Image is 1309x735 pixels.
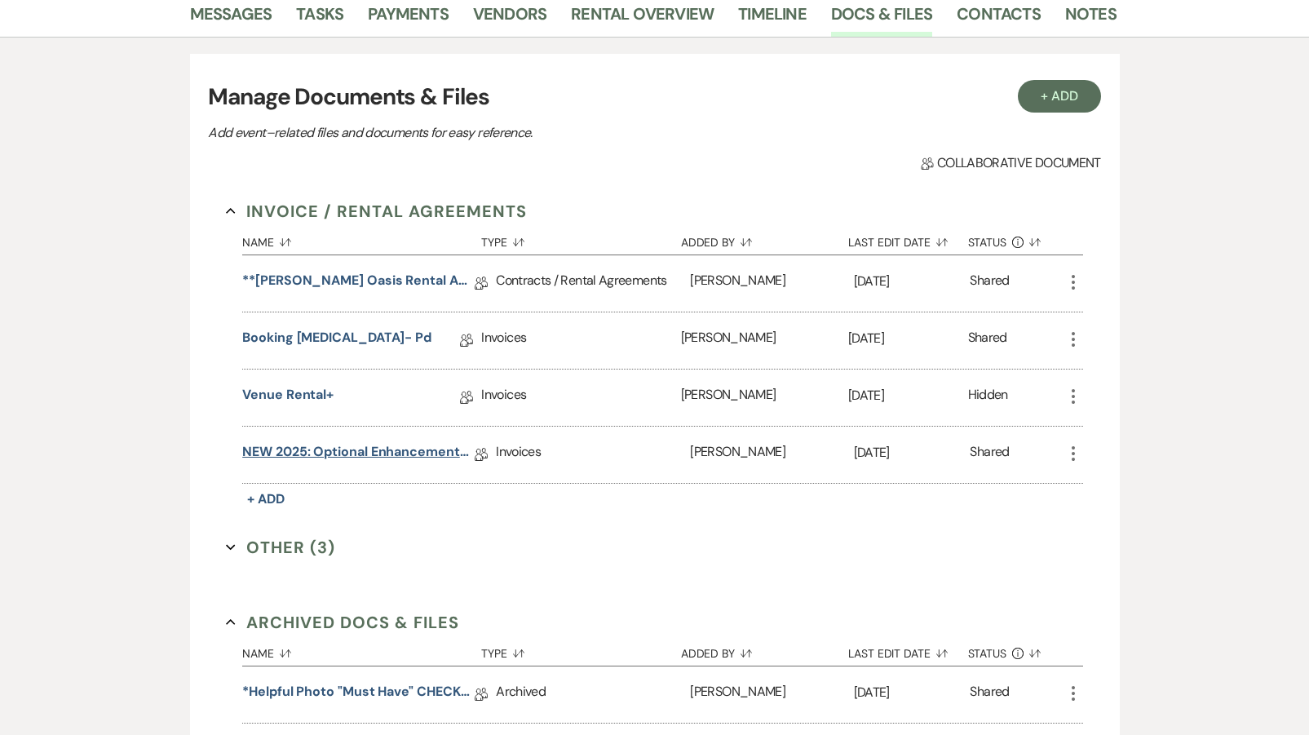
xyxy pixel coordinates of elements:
[242,488,290,511] button: + Add
[968,237,1007,248] span: Status
[242,442,475,467] a: NEW 2025: Optional Enhancements + Information
[848,635,968,666] button: Last Edit Date
[190,1,272,37] a: Messages
[1065,1,1117,37] a: Notes
[242,682,475,707] a: *Helpful Photo "Must Have" CHECKLIST
[481,635,680,666] button: Type
[242,271,475,296] a: **[PERSON_NAME] Oasis Rental Agreement**
[970,271,1009,296] div: Shared
[831,1,932,37] a: Docs & Files
[968,385,1008,410] div: Hidden
[970,442,1009,467] div: Shared
[242,635,481,666] button: Name
[921,153,1100,173] span: Collaborative document
[968,224,1064,255] button: Status
[854,682,971,703] p: [DATE]
[738,1,807,37] a: Timeline
[481,224,680,255] button: Type
[970,682,1009,707] div: Shared
[226,535,335,560] button: Other (3)
[848,385,968,406] p: [DATE]
[681,224,848,255] button: Added By
[473,1,546,37] a: Vendors
[968,635,1064,666] button: Status
[848,328,968,349] p: [DATE]
[242,328,431,353] a: Booking [MEDICAL_DATA]- pd
[226,610,459,635] button: Archived Docs & Files
[571,1,714,37] a: Rental Overview
[681,312,848,369] div: [PERSON_NAME]
[481,312,680,369] div: Invoices
[242,224,481,255] button: Name
[968,328,1007,353] div: Shared
[496,255,690,312] div: Contracts / Rental Agreements
[681,635,848,666] button: Added By
[968,648,1007,659] span: Status
[496,427,690,483] div: Invoices
[368,1,449,37] a: Payments
[242,385,334,410] a: Venue Rental+
[226,199,527,224] button: Invoice / Rental Agreements
[690,666,853,723] div: [PERSON_NAME]
[208,122,779,144] p: Add event–related files and documents for easy reference.
[854,442,971,463] p: [DATE]
[208,80,1100,114] h3: Manage Documents & Files
[690,255,853,312] div: [PERSON_NAME]
[690,427,853,483] div: [PERSON_NAME]
[854,271,971,292] p: [DATE]
[481,370,680,426] div: Invoices
[247,490,285,507] span: + Add
[957,1,1041,37] a: Contacts
[848,224,968,255] button: Last Edit Date
[681,370,848,426] div: [PERSON_NAME]
[1018,80,1101,113] button: + Add
[496,666,690,723] div: Archived
[296,1,343,37] a: Tasks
